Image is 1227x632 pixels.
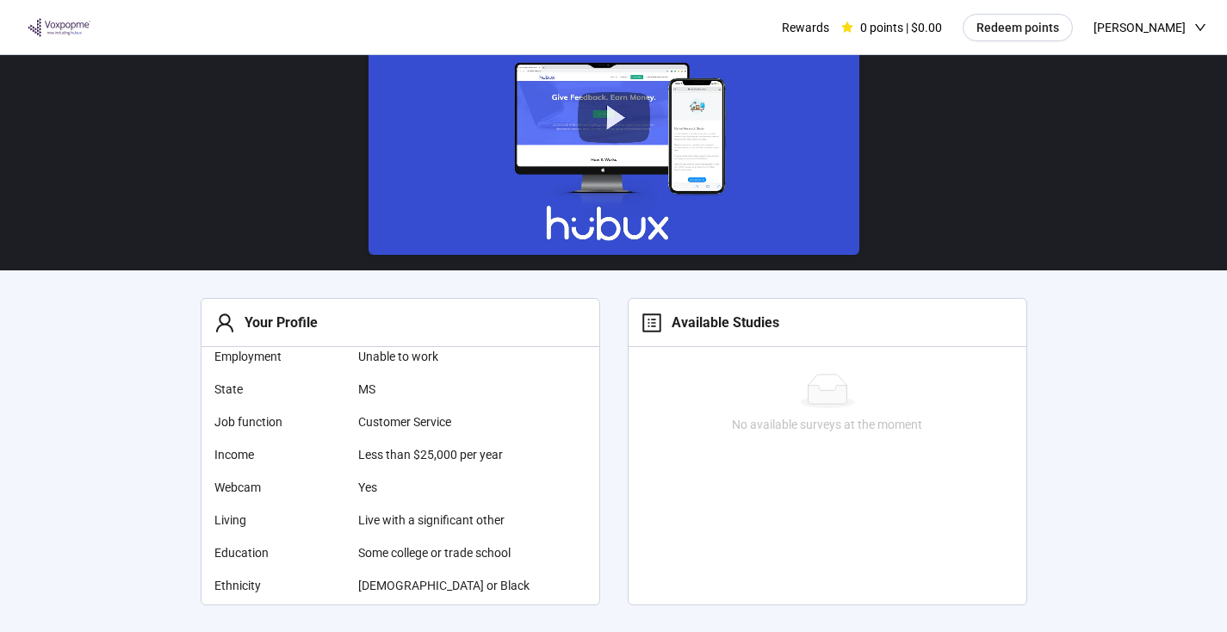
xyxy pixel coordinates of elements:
[358,511,530,530] span: Live with a significant other
[358,347,530,366] span: Unable to work
[641,313,662,333] span: profile
[841,22,853,34] span: star
[214,412,344,431] span: Job function
[963,14,1073,41] button: Redeem points
[358,380,530,399] span: MS
[214,347,344,366] span: Employment
[635,415,1019,434] div: No available surveys at the moment
[214,511,344,530] span: Living
[976,18,1059,37] span: Redeem points
[214,380,344,399] span: State
[1194,22,1206,34] span: down
[214,313,235,333] span: user
[358,412,530,431] span: Customer Service
[358,478,530,497] span: Yes
[358,445,530,464] span: Less than $25,000 per year
[358,576,530,595] span: [DEMOGRAPHIC_DATA] or Black
[358,543,530,562] span: Some college or trade school
[662,312,779,333] div: Available Studies
[214,543,344,562] span: Education
[214,576,344,595] span: Ethnicity
[235,312,318,333] div: Your Profile
[214,445,344,464] span: Income
[214,478,344,497] span: Webcam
